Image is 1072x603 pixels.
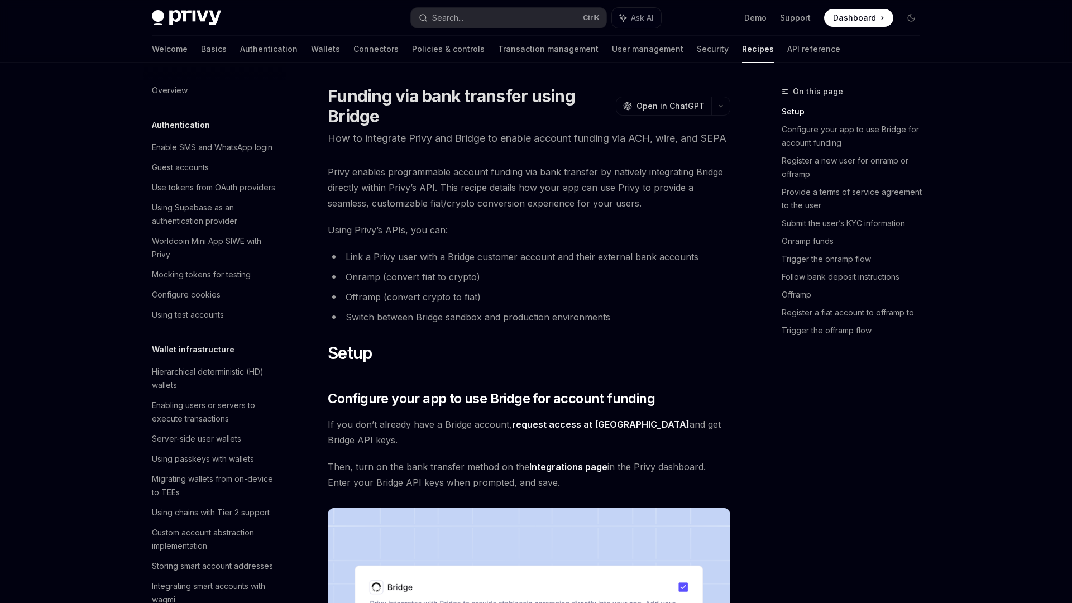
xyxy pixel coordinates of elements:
a: Use tokens from OAuth providers [143,178,286,198]
a: Using Supabase as an authentication provider [143,198,286,231]
div: Using Supabase as an authentication provider [152,201,279,228]
a: Policies & controls [412,36,485,63]
li: Link a Privy user with a Bridge customer account and their external bank accounts [328,249,730,265]
button: Toggle dark mode [902,9,920,27]
h1: Funding via bank transfer using Bridge [328,86,611,126]
div: Storing smart account addresses [152,559,273,573]
span: Using Privy’s APIs, you can: [328,222,730,238]
span: Ctrl K [583,13,600,22]
span: Privy enables programmable account funding via bank transfer by natively integrating Bridge direc... [328,164,730,211]
div: Using passkeys with wallets [152,452,254,466]
a: Follow bank deposit instructions [782,268,929,286]
h5: Wallet infrastructure [152,343,234,356]
span: Open in ChatGPT [636,100,705,112]
a: Transaction management [498,36,599,63]
p: How to integrate Privy and Bridge to enable account funding via ACH, wire, and SEPA [328,131,730,146]
a: Connectors [353,36,399,63]
span: Ask AI [631,12,653,23]
a: Using passkeys with wallets [143,449,286,469]
div: Migrating wallets from on-device to TEEs [152,472,279,499]
a: Support [780,12,811,23]
li: Onramp (convert fiat to crypto) [328,269,730,285]
div: Overview [152,84,188,97]
a: Onramp funds [782,232,929,250]
span: Dashboard [833,12,876,23]
div: Use tokens from OAuth providers [152,181,275,194]
div: Search... [432,11,463,25]
a: Trigger the onramp flow [782,250,929,268]
div: Mocking tokens for testing [152,268,251,281]
a: Trigger the offramp flow [782,322,929,339]
button: Search...CtrlK [411,8,606,28]
div: Using test accounts [152,308,224,322]
a: Demo [744,12,767,23]
a: Enable SMS and WhatsApp login [143,137,286,157]
a: Hierarchical deterministic (HD) wallets [143,362,286,395]
a: Migrating wallets from on-device to TEEs [143,469,286,502]
a: Server-side user wallets [143,429,286,449]
span: Setup [328,343,372,363]
a: Wallets [311,36,340,63]
a: Basics [201,36,227,63]
a: Storing smart account addresses [143,556,286,576]
a: Dashboard [824,9,893,27]
div: Worldcoin Mini App SIWE with Privy [152,234,279,261]
a: Using chains with Tier 2 support [143,502,286,523]
div: Configure cookies [152,288,221,301]
a: Using test accounts [143,305,286,325]
a: Overview [143,80,286,100]
a: Recipes [742,36,774,63]
span: If you don’t already have a Bridge account, and get Bridge API keys. [328,417,730,448]
li: Offramp (convert crypto to fiat) [328,289,730,305]
div: Server-side user wallets [152,432,241,446]
span: On this page [793,85,843,98]
a: Configure cookies [143,285,286,305]
a: Setup [782,103,929,121]
h5: Authentication [152,118,210,132]
a: Welcome [152,36,188,63]
a: Configure your app to use Bridge for account funding [782,121,929,152]
a: API reference [787,36,840,63]
a: Integrations page [529,461,607,473]
a: Submit the user’s KYC information [782,214,929,232]
span: Then, turn on the bank transfer method on the in the Privy dashboard. Enter your Bridge API keys ... [328,459,730,490]
img: dark logo [152,10,221,26]
a: Security [697,36,729,63]
button: Open in ChatGPT [616,97,711,116]
span: Configure your app to use Bridge for account funding [328,390,655,408]
div: Custom account abstraction implementation [152,526,279,553]
li: Switch between Bridge sandbox and production environments [328,309,730,325]
div: Enabling users or servers to execute transactions [152,399,279,425]
button: Ask AI [612,8,661,28]
a: Enabling users or servers to execute transactions [143,395,286,429]
a: Register a new user for onramp or offramp [782,152,929,183]
a: User management [612,36,683,63]
div: Hierarchical deterministic (HD) wallets [152,365,279,392]
div: Guest accounts [152,161,209,174]
a: Custom account abstraction implementation [143,523,286,556]
a: Authentication [240,36,298,63]
div: Using chains with Tier 2 support [152,506,270,519]
a: Guest accounts [143,157,286,178]
div: Enable SMS and WhatsApp login [152,141,272,154]
a: Mocking tokens for testing [143,265,286,285]
a: Provide a terms of service agreement to the user [782,183,929,214]
a: Worldcoin Mini App SIWE with Privy [143,231,286,265]
a: Offramp [782,286,929,304]
a: request access at [GEOGRAPHIC_DATA] [512,419,690,430]
a: Register a fiat account to offramp to [782,304,929,322]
